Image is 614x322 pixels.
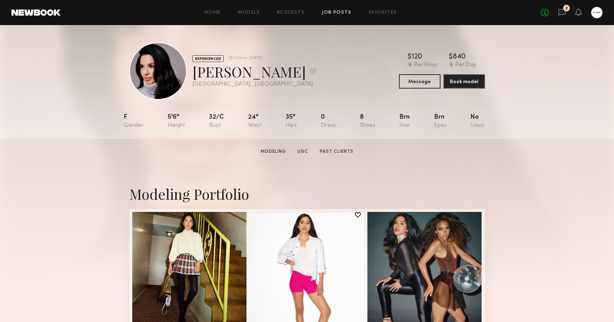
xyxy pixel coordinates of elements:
[124,114,144,129] div: F
[369,10,397,15] a: Favorites
[443,74,485,89] button: Book model
[192,62,316,81] div: [PERSON_NAME]
[399,74,441,89] button: Message
[258,148,289,155] a: Modeling
[234,56,262,61] div: Online [DATE]
[470,114,485,129] div: No
[411,53,422,61] div: 120
[322,10,352,15] a: Job Posts
[209,114,224,129] div: 32/c
[434,114,446,129] div: Brn
[321,114,336,129] div: 0
[295,148,311,155] a: UGC
[248,114,262,129] div: 24"
[360,114,375,129] div: 8
[455,62,476,68] div: Per Day
[286,114,297,129] div: 35"
[558,8,566,17] a: 2
[277,10,305,15] a: Requests
[453,53,466,61] div: 840
[317,148,356,155] a: Past Clients
[192,55,224,62] div: EXPERIENCED
[205,10,221,15] a: Home
[414,62,437,68] div: Per Hour
[129,184,485,203] div: Modeling Portfolio
[449,53,453,61] div: $
[408,53,411,61] div: $
[238,10,260,15] a: Models
[192,81,316,87] div: [GEOGRAPHIC_DATA] , [GEOGRAPHIC_DATA]
[565,6,568,10] div: 2
[399,114,410,129] div: Brn
[168,114,185,129] div: 5'6"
